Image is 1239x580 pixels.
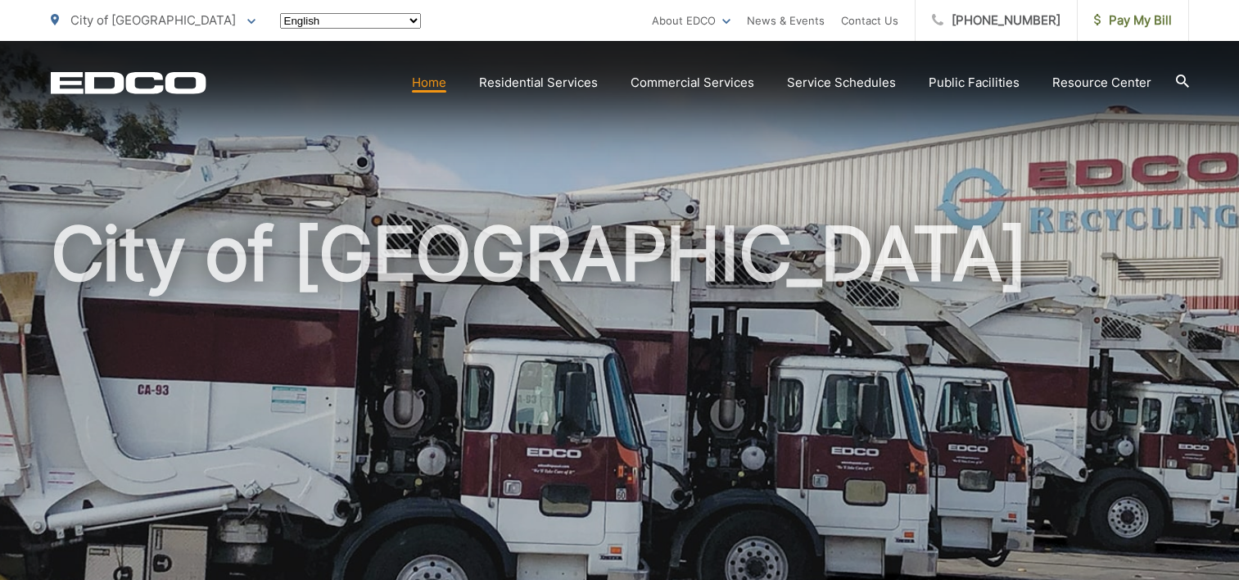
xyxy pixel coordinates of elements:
[1052,73,1151,93] a: Resource Center
[280,13,421,29] select: Select a language
[70,12,236,28] span: City of [GEOGRAPHIC_DATA]
[631,73,754,93] a: Commercial Services
[929,73,1020,93] a: Public Facilities
[51,71,206,94] a: EDCD logo. Return to the homepage.
[841,11,898,30] a: Contact Us
[412,73,446,93] a: Home
[747,11,825,30] a: News & Events
[1094,11,1172,30] span: Pay My Bill
[479,73,598,93] a: Residential Services
[787,73,896,93] a: Service Schedules
[652,11,730,30] a: About EDCO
